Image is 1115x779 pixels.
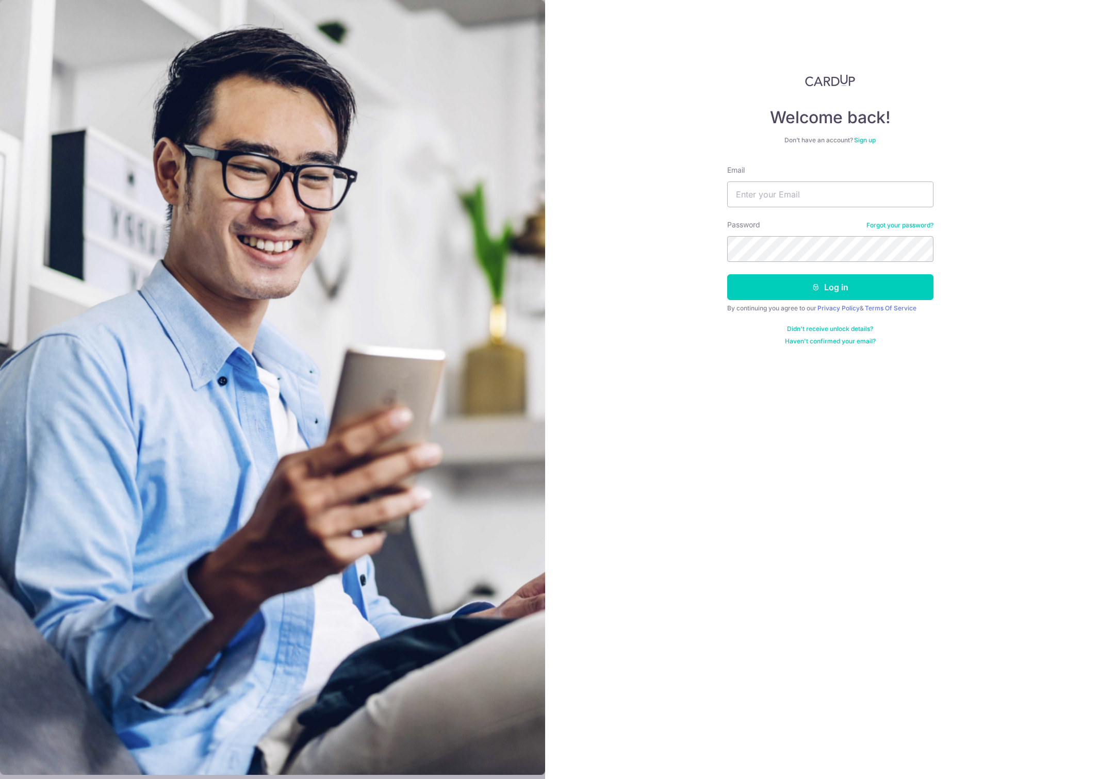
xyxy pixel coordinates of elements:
[727,220,760,230] label: Password
[727,274,933,300] button: Log in
[866,221,933,229] a: Forgot your password?
[805,74,856,87] img: CardUp Logo
[727,181,933,207] input: Enter your Email
[727,165,745,175] label: Email
[727,304,933,312] div: By continuing you agree to our &
[865,304,916,312] a: Terms Of Service
[727,136,933,144] div: Don’t have an account?
[785,337,876,345] a: Haven't confirmed your email?
[727,107,933,128] h4: Welcome back!
[787,325,873,333] a: Didn't receive unlock details?
[817,304,860,312] a: Privacy Policy
[854,136,876,144] a: Sign up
